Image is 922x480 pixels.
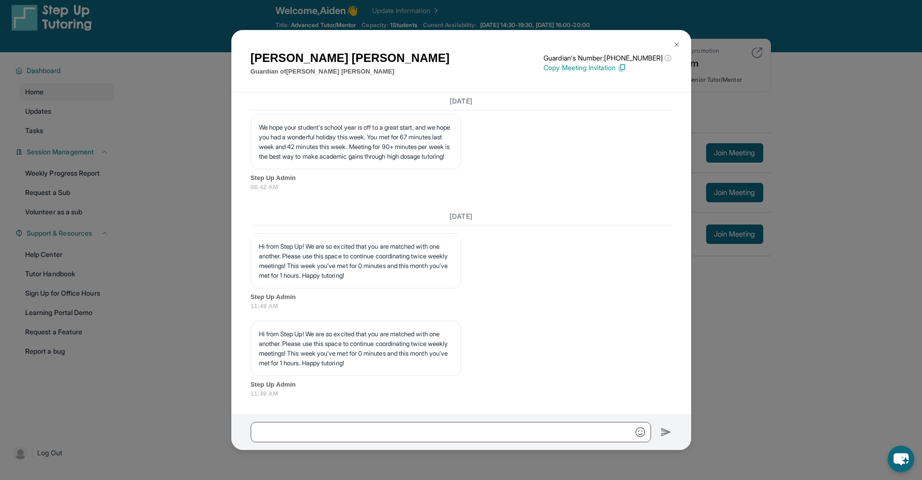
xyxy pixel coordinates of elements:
[635,427,645,437] img: Emoji
[251,96,672,106] h3: [DATE]
[251,380,672,390] span: Step Up Admin
[259,329,453,368] p: Hi from Step Up! We are so excited that you are matched with one another. Please use this space t...
[618,63,626,72] img: Copy Icon
[661,426,672,438] img: Send icon
[251,292,672,302] span: Step Up Admin
[544,63,671,73] p: Copy Meeting Invitation
[251,301,672,311] span: 11:49 AM
[251,211,672,221] h3: [DATE]
[673,41,680,48] img: Close Icon
[259,122,453,161] p: We hope your student's school year is off to a great start, and we hope you had a wonderful holid...
[251,389,672,399] span: 11:49 AM
[251,49,450,67] h1: [PERSON_NAME] [PERSON_NAME]
[251,182,672,192] span: 08:42 AM
[259,241,453,280] p: Hi from Step Up! We are so excited that you are matched with one another. Please use this space t...
[251,173,672,183] span: Step Up Admin
[665,53,671,63] span: ⓘ
[251,67,450,76] p: Guardian of [PERSON_NAME] [PERSON_NAME]
[544,53,671,63] p: Guardian's Number: [PHONE_NUMBER]
[888,446,914,472] button: chat-button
